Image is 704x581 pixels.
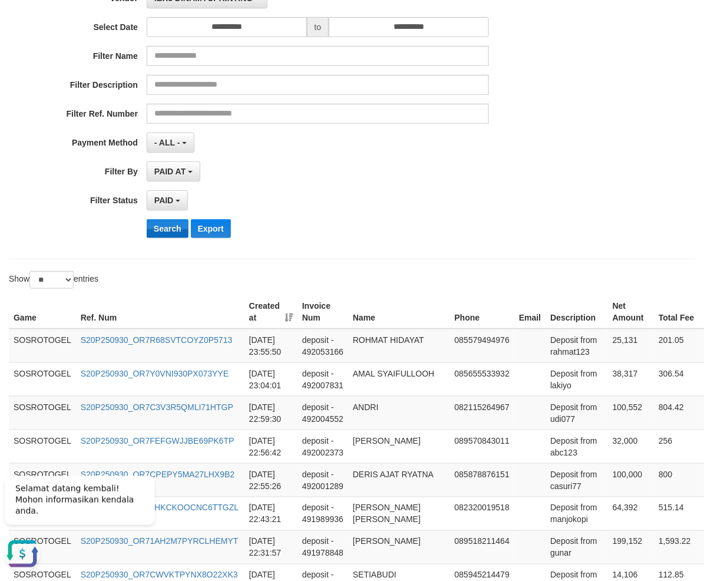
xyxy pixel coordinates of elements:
[348,530,450,564] td: [PERSON_NAME]
[9,430,76,463] td: SOSROTOGEL
[298,329,348,363] td: deposit - 492053166
[298,295,348,329] th: Invoice Num
[608,362,654,396] td: 38,317
[298,430,348,463] td: deposit - 492002373
[450,430,514,463] td: 089570843011
[81,436,234,445] a: S20P250930_OR7FEFGWJJBE69PK6TP
[654,396,700,430] td: 804.42
[244,295,298,329] th: Created at: activate to sort column ascending
[9,396,76,430] td: SOSROTOGEL
[147,219,189,238] button: Search
[244,329,298,363] td: [DATE] 23:55:50
[298,530,348,564] td: deposit - 491978848
[546,530,608,564] td: Deposit from gunar
[244,430,298,463] td: [DATE] 22:56:42
[546,430,608,463] td: Deposit from abc123
[546,463,608,497] td: Deposit from casuri77
[348,329,450,363] td: ROHMAT HIDAYAT
[147,190,188,210] button: PAID
[147,133,194,153] button: - ALL -
[244,463,298,497] td: [DATE] 22:55:26
[9,362,76,396] td: SOSROTOGEL
[244,497,298,530] td: [DATE] 22:43:21
[9,329,76,363] td: SOSROTOGEL
[450,396,514,430] td: 082115264967
[9,271,98,289] label: Show entries
[81,570,238,580] a: S20P250930_OR7CWVKTPYNX8O22XK3
[546,329,608,363] td: Deposit from rahmat123
[298,497,348,530] td: deposit - 491989936
[450,362,514,396] td: 085655533932
[608,396,654,430] td: 100,552
[450,497,514,530] td: 082320019518
[348,430,450,463] td: [PERSON_NAME]
[348,362,450,396] td: AMAL SYAIFULLOOH
[348,463,450,497] td: DERIS AJAT RYATNA
[654,362,700,396] td: 306.54
[654,530,700,564] td: 1,593.22
[244,362,298,396] td: [DATE] 23:04:01
[348,497,450,530] td: [PERSON_NAME] [PERSON_NAME]
[154,138,180,147] span: - ALL -
[608,295,654,329] th: Net Amount
[654,497,700,530] td: 515.14
[546,396,608,430] td: Deposit from udi077
[147,161,200,181] button: PAID AT
[244,396,298,430] td: [DATE] 22:59:30
[450,329,514,363] td: 085579494976
[81,335,233,345] a: S20P250930_OR7R68SVTCOYZ0P5713
[546,295,608,329] th: Description
[154,167,186,176] span: PAID AT
[608,430,654,463] td: 32,000
[450,295,514,329] th: Phone
[5,71,40,106] button: Open LiveChat chat widget
[514,295,546,329] th: Email
[546,497,608,530] td: Deposit from manjokopi
[654,295,700,329] th: Total Fee
[546,362,608,396] td: Deposit from lakiyo
[654,329,700,363] td: 201.05
[154,196,173,205] span: PAID
[450,463,514,497] td: 085878876151
[81,402,233,412] a: S20P250930_OR7C3V3R5QMLI71HTGP
[654,463,700,497] td: 800
[654,430,700,463] td: 256
[348,396,450,430] td: ANDRI
[298,362,348,396] td: deposit - 492007831
[298,463,348,497] td: deposit - 492001289
[244,530,298,564] td: [DATE] 22:31:57
[81,369,229,378] a: S20P250930_OR7Y0VNI930PX073YYE
[450,530,514,564] td: 089518211464
[608,329,654,363] td: 25,131
[608,530,654,564] td: 199,152
[76,295,244,329] th: Ref. Num
[9,295,76,329] th: Game
[9,463,76,497] td: SOSROTOGEL
[298,396,348,430] td: deposit - 492004552
[307,17,329,37] span: to
[15,18,134,50] span: Selamat datang kembali! Mohon informasikan kendala anda.
[348,295,450,329] th: Name
[608,463,654,497] td: 100,000
[29,271,74,289] select: Showentries
[191,219,231,238] button: Export
[608,497,654,530] td: 64,392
